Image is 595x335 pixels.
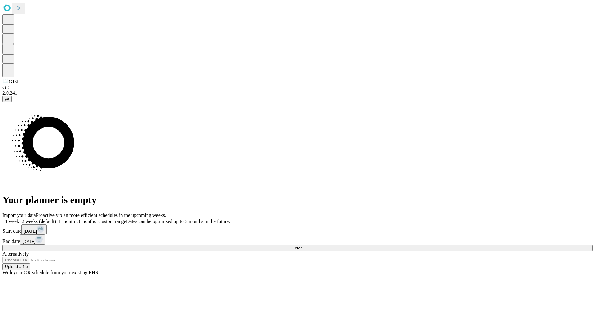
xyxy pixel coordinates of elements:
span: 2 weeks (default) [22,219,56,224]
span: Proactively plan more efficient schedules in the upcoming weeks. [36,212,166,218]
div: 2.0.241 [2,90,593,96]
h1: Your planner is empty [2,194,593,206]
span: GJSH [9,79,20,84]
button: [DATE] [21,224,47,234]
button: [DATE] [20,234,45,245]
button: @ [2,96,12,102]
span: 1 month [59,219,75,224]
div: GEI [2,85,593,90]
button: Upload a file [2,263,30,270]
button: Fetch [2,245,593,251]
span: 1 week [5,219,19,224]
span: Fetch [292,246,302,250]
span: Alternatively [2,251,29,257]
span: Dates can be optimized up to 3 months in the future. [126,219,230,224]
span: Import your data [2,212,36,218]
span: @ [5,97,9,101]
span: [DATE] [22,239,35,244]
span: With your OR schedule from your existing EHR [2,270,99,275]
span: [DATE] [24,229,37,234]
div: End date [2,234,593,245]
div: Start date [2,224,593,234]
span: Custom range [98,219,126,224]
span: 3 months [77,219,96,224]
